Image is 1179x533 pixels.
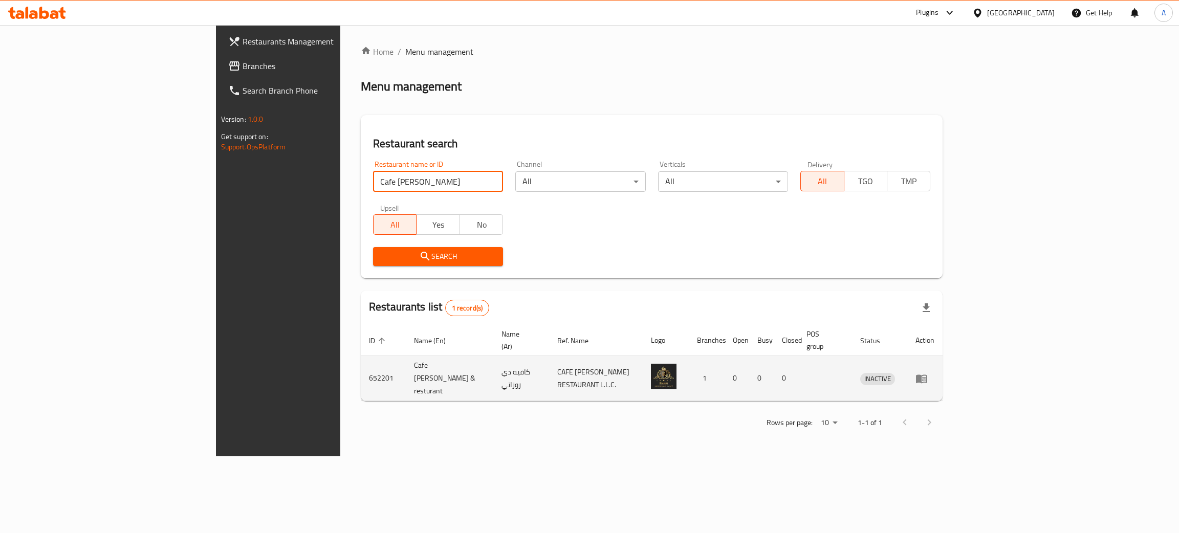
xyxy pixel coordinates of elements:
[651,364,676,389] img: Cafe Di Rosati & resturant
[416,214,460,235] button: Yes
[243,60,405,72] span: Branches
[381,250,495,263] span: Search
[361,325,943,401] table: enhanced table
[689,356,725,401] td: 1
[749,325,774,356] th: Busy
[916,7,938,19] div: Plugins
[405,46,473,58] span: Menu management
[725,325,749,356] th: Open
[907,325,943,356] th: Action
[774,356,798,401] td: 0
[373,214,417,235] button: All
[858,416,882,429] p: 1-1 of 1
[689,325,725,356] th: Branches
[817,415,841,431] div: Rows per page:
[767,416,813,429] p: Rows per page:
[460,214,503,235] button: No
[749,356,774,401] td: 0
[406,356,493,401] td: Cafe [PERSON_NAME] & resturant
[373,171,503,192] input: Search for restaurant name or ID..
[464,217,499,232] span: No
[361,46,943,58] nav: breadcrumb
[1162,7,1166,18] span: A
[848,174,883,189] span: TGO
[220,78,413,103] a: Search Branch Phone
[373,247,503,266] button: Search
[445,300,490,316] div: Total records count
[725,356,749,401] td: 0
[373,136,930,151] h2: Restaurant search
[800,171,844,191] button: All
[221,113,246,126] span: Version:
[501,328,537,352] span: Name (Ar)
[891,174,926,189] span: TMP
[243,84,405,97] span: Search Branch Phone
[220,54,413,78] a: Branches
[515,171,645,192] div: All
[414,335,459,347] span: Name (En)
[557,335,602,347] span: Ref. Name
[380,204,399,211] label: Upsell
[248,113,264,126] span: 1.0.0
[887,171,930,191] button: TMP
[643,325,689,356] th: Logo
[774,325,798,356] th: Closed
[378,217,412,232] span: All
[658,171,788,192] div: All
[369,299,489,316] h2: Restaurants list
[807,161,833,168] label: Delivery
[421,217,455,232] span: Yes
[220,29,413,54] a: Restaurants Management
[446,303,489,313] span: 1 record(s)
[493,356,549,401] td: كافيه دي روزاتي
[860,335,893,347] span: Status
[805,174,840,189] span: All
[806,328,840,352] span: POS group
[549,356,643,401] td: CAFE [PERSON_NAME] RESTAURANT L.L.C.
[369,335,388,347] span: ID
[221,140,286,153] a: Support.OpsPlatform
[844,171,887,191] button: TGO
[860,373,895,385] span: INACTIVE
[221,130,268,143] span: Get support on:
[987,7,1055,18] div: [GEOGRAPHIC_DATA]
[243,35,405,48] span: Restaurants Management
